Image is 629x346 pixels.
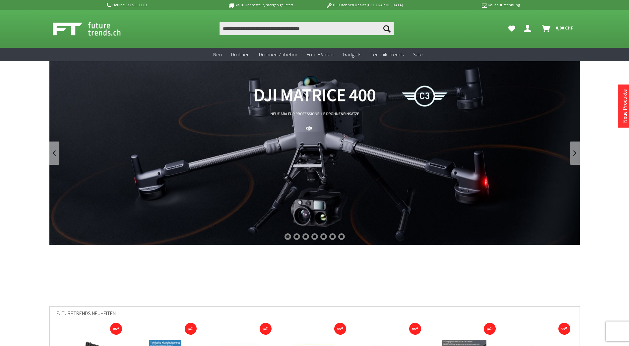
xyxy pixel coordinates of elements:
[226,48,254,61] a: Drohnen
[408,48,427,61] a: Sale
[49,61,580,245] a: DJI Matrice 400
[311,233,318,240] div: 4
[313,1,416,9] p: DJI Drohnen Dealer [GEOGRAPHIC_DATA]
[539,22,577,35] a: Warenkorb
[213,51,222,58] span: Neu
[416,1,520,9] p: Kauf auf Rechnung
[370,51,404,58] span: Technik-Trends
[302,233,309,240] div: 3
[556,23,573,33] span: 0,00 CHF
[254,48,302,61] a: Drohnen Zubehör
[53,21,135,37] img: Shop Futuretrends - zur Startseite wechseln
[307,51,334,58] span: Foto + Video
[220,22,394,35] input: Produkt, Marke, Kategorie, EAN, Artikelnummer…
[505,22,519,35] a: Meine Favoriten
[621,89,628,123] a: Neue Produkte
[380,22,394,35] button: Suchen
[338,233,345,240] div: 7
[209,48,226,61] a: Neu
[231,51,250,58] span: Drohnen
[106,1,209,9] p: Hotline 032 511 11 03
[302,48,338,61] a: Foto + Video
[259,51,297,58] span: Drohnen Zubehör
[366,48,408,61] a: Technik-Trends
[413,51,423,58] span: Sale
[284,233,291,240] div: 1
[293,233,300,240] div: 2
[56,307,573,325] div: Futuretrends Neuheiten
[338,48,366,61] a: Gadgets
[343,51,361,58] span: Gadgets
[329,233,336,240] div: 6
[209,1,313,9] p: Bis 16 Uhr bestellt, morgen geliefert.
[320,233,327,240] div: 5
[521,22,536,35] a: Dein Konto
